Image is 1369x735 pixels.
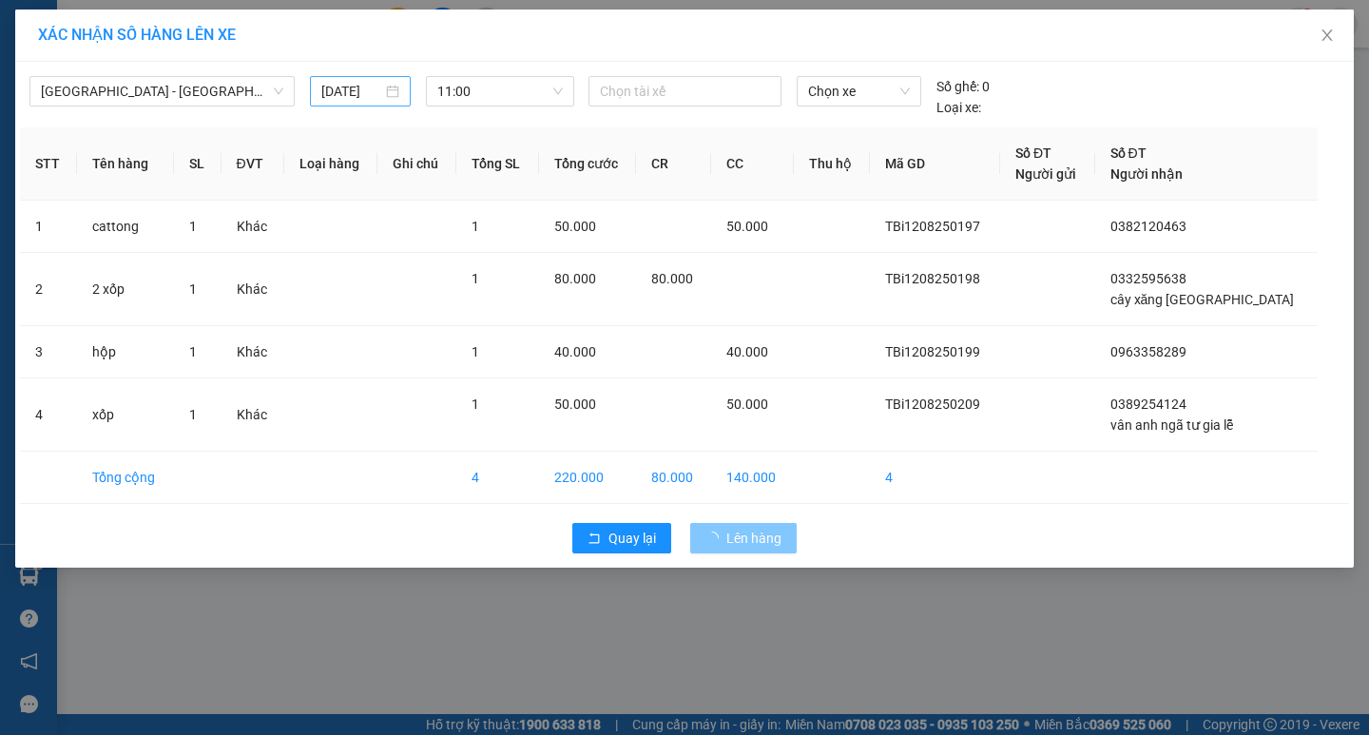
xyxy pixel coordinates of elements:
[554,219,596,234] span: 50.000
[711,452,794,504] td: 140.000
[1110,271,1186,286] span: 0332595638
[55,68,233,119] span: VP [PERSON_NAME] -
[690,523,797,553] button: Lên hàng
[437,77,563,106] span: 11:00
[55,68,233,119] span: 14 [PERSON_NAME], [PERSON_NAME]
[77,378,174,452] td: xốp
[726,344,768,359] span: 40.000
[1110,417,1233,433] span: vân anh ngã tư gia lễ
[222,378,284,452] td: Khác
[377,127,456,201] th: Ghi chú
[1015,166,1076,182] span: Người gửi
[1320,28,1335,43] span: close
[472,219,479,234] span: 1
[77,201,174,253] td: cattong
[41,10,245,25] strong: CÔNG TY VẬN TẢI ĐỨC TRƯỞNG
[1110,145,1147,161] span: Số ĐT
[472,271,479,286] span: 1
[651,271,693,286] span: 80.000
[77,452,174,504] td: Tổng cộng
[554,397,596,412] span: 50.000
[174,127,222,201] th: SL
[705,532,726,545] span: loading
[885,271,980,286] span: TBi1208250198
[608,528,656,549] span: Quay lại
[222,201,284,253] td: Khác
[1110,166,1183,182] span: Người nhận
[711,127,794,201] th: CC
[472,344,479,359] span: 1
[20,253,77,326] td: 2
[55,48,60,65] span: -
[38,26,236,44] span: XÁC NHẬN SỐ HÀNG LÊN XE
[1015,145,1051,161] span: Số ĐT
[77,326,174,378] td: hộp
[321,81,383,102] input: 12/08/2025
[636,127,711,201] th: CR
[936,76,979,97] span: Số ghế:
[77,253,174,326] td: 2 xốp
[936,76,990,97] div: 0
[222,127,284,201] th: ĐVT
[77,127,174,201] th: Tên hàng
[284,127,378,201] th: Loại hàng
[726,528,781,549] span: Lên hàng
[554,344,596,359] span: 40.000
[885,344,980,359] span: TBi1208250199
[870,452,1000,504] td: 4
[1110,397,1186,412] span: 0389254124
[726,219,768,234] span: 50.000
[456,452,538,504] td: 4
[20,127,77,201] th: STT
[189,219,197,234] span: 1
[20,378,77,452] td: 4
[41,77,283,106] span: Hà Nội - Thái Thụy (45 chỗ)
[636,452,711,504] td: 80.000
[55,129,210,163] span: vân anh ngã tư gia lễ -
[222,253,284,326] td: Khác
[936,97,981,118] span: Loại xe:
[1110,219,1186,234] span: 0382120463
[111,28,175,42] strong: HOTLINE :
[456,127,538,201] th: Tổng SL
[726,397,768,412] span: 50.000
[808,77,909,106] span: Chọn xe
[189,407,197,422] span: 1
[588,532,601,547] span: rollback
[1110,292,1295,307] span: cây xăng [GEOGRAPHIC_DATA]
[1301,10,1354,63] button: Close
[539,127,637,201] th: Tổng cước
[572,523,671,553] button: rollbackQuay lại
[14,77,34,91] span: Gửi
[189,281,197,297] span: 1
[189,344,197,359] span: 1
[222,326,284,378] td: Khác
[885,219,980,234] span: TBi1208250197
[20,201,77,253] td: 1
[554,271,596,286] span: 80.000
[539,452,637,504] td: 220.000
[1110,344,1186,359] span: 0963358289
[472,397,479,412] span: 1
[794,127,870,201] th: Thu hộ
[20,326,77,378] td: 3
[885,397,980,412] span: TBi1208250209
[870,127,1000,201] th: Mã GD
